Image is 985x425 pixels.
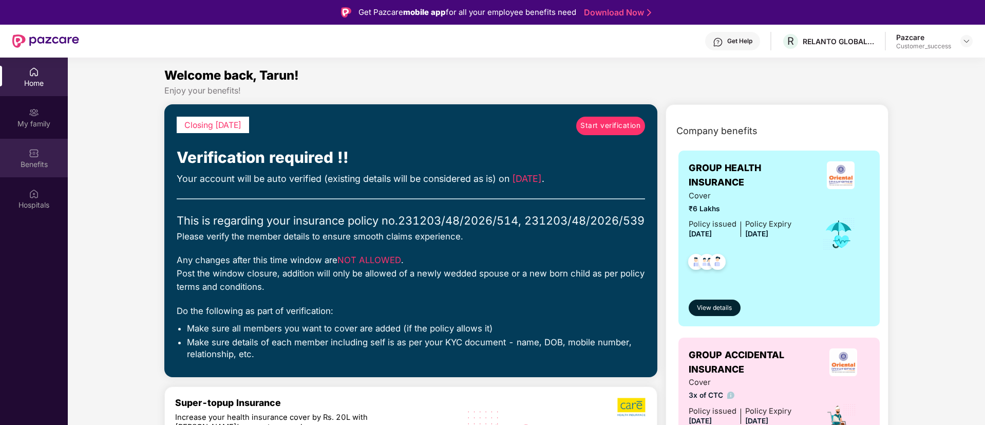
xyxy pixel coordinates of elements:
[512,173,542,184] span: [DATE]
[177,145,645,170] div: Verification required !!
[697,303,732,313] span: View details
[12,34,79,48] img: New Pazcare Logo
[29,189,39,199] img: svg+xml;base64,PHN2ZyBpZD0iSG9zcGl0YWxzIiB4bWxucz0iaHR0cDovL3d3dy53My5vcmcvMjAwMC9zdmciIHdpZHRoPS...
[177,304,645,318] div: Do the following as part of verification:
[177,230,645,243] div: Please verify the member details to ensure smooth claims experience.
[184,120,241,130] span: Closing [DATE]
[689,377,791,389] span: Cover
[962,37,971,45] img: svg+xml;base64,PHN2ZyBpZD0iRHJvcGRvd24tMzJ4MzIiIHhtbG5zPSJodHRwOi8vd3d3LnczLm9yZy8yMDAwL3N2ZyIgd2...
[576,117,645,135] a: Start verification
[403,7,446,17] strong: mobile app
[827,161,855,189] img: insurerLogo
[689,348,817,377] span: GROUP ACCIDENTAL INSURANCE
[177,172,645,186] div: Your account will be auto verified (existing details will be considered as is) on .
[689,204,791,215] span: ₹6 Lakhs
[617,397,647,417] img: b5dec4f62d2307b9de63beb79f102df3.png
[689,161,811,190] span: GROUP HEALTH INSURANCE
[689,390,791,401] span: 3x of CTC
[713,37,723,47] img: svg+xml;base64,PHN2ZyBpZD0iSGVscC0zMngzMiIgeG1sbnM9Imh0dHA6Ly93d3cudzMub3JnLzIwMDAvc3ZnIiB3aWR0aD...
[822,217,856,251] img: icon
[689,190,791,202] span: Cover
[358,6,576,19] div: Get Pazcare for all your employee benefits need
[29,148,39,158] img: svg+xml;base64,PHN2ZyBpZD0iQmVuZWZpdHMiIHhtbG5zPSJodHRwOi8vd3d3LnczLm9yZy8yMDAwL3N2ZyIgd2lkdGg9Ij...
[689,218,736,230] div: Policy issued
[175,397,450,408] div: Super-topup Insurance
[177,212,645,229] div: This is regarding your insurance policy no. 231203/48/2026/514, 231203/48/2026/539
[584,7,648,18] a: Download Now
[177,253,645,294] div: Any changes after this time window are . Post the window closure, addition will only be allowed o...
[896,42,951,50] div: Customer_success
[896,32,951,42] div: Pazcare
[164,85,889,96] div: Enjoy your benefits!
[647,7,651,18] img: Stroke
[787,35,794,47] span: R
[745,405,791,417] div: Policy Expiry
[745,230,768,238] span: [DATE]
[689,405,736,417] div: Policy issued
[689,300,741,316] button: View details
[727,392,735,399] img: info
[187,323,645,334] li: Make sure all members you want to cover are added (if the policy allows it)
[689,230,712,238] span: [DATE]
[694,251,719,276] img: svg+xml;base64,PHN2ZyB4bWxucz0iaHR0cDovL3d3dy53My5vcmcvMjAwMC9zdmciIHdpZHRoPSI0OC45MTUiIGhlaWdodD...
[29,107,39,118] img: svg+xml;base64,PHN2ZyB3aWR0aD0iMjAiIGhlaWdodD0iMjAiIHZpZXdCb3g9IjAgMCAyMCAyMCIgZmlsbD0ibm9uZSIgeG...
[829,348,857,376] img: insurerLogo
[745,417,768,425] span: [DATE]
[676,124,757,138] span: Company benefits
[684,251,709,276] img: svg+xml;base64,PHN2ZyB4bWxucz0iaHR0cDovL3d3dy53My5vcmcvMjAwMC9zdmciIHdpZHRoPSI0OC45NDMiIGhlaWdodD...
[803,36,875,46] div: RELANTO GLOBAL PRIVATE LIMITED
[705,251,730,276] img: svg+xml;base64,PHN2ZyB4bWxucz0iaHR0cDovL3d3dy53My5vcmcvMjAwMC9zdmciIHdpZHRoPSI0OC45NDMiIGhlaWdodD...
[727,37,752,45] div: Get Help
[745,218,791,230] div: Policy Expiry
[580,120,640,132] span: Start verification
[689,417,712,425] span: [DATE]
[341,7,351,17] img: Logo
[164,68,299,83] span: Welcome back, Tarun!
[187,337,645,360] li: Make sure details of each member including self is as per your KYC document - name, DOB, mobile n...
[29,67,39,77] img: svg+xml;base64,PHN2ZyBpZD0iSG9tZSIgeG1sbnM9Imh0dHA6Ly93d3cudzMub3JnLzIwMDAvc3ZnIiB3aWR0aD0iMjAiIG...
[337,255,401,265] span: NOT ALLOWED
